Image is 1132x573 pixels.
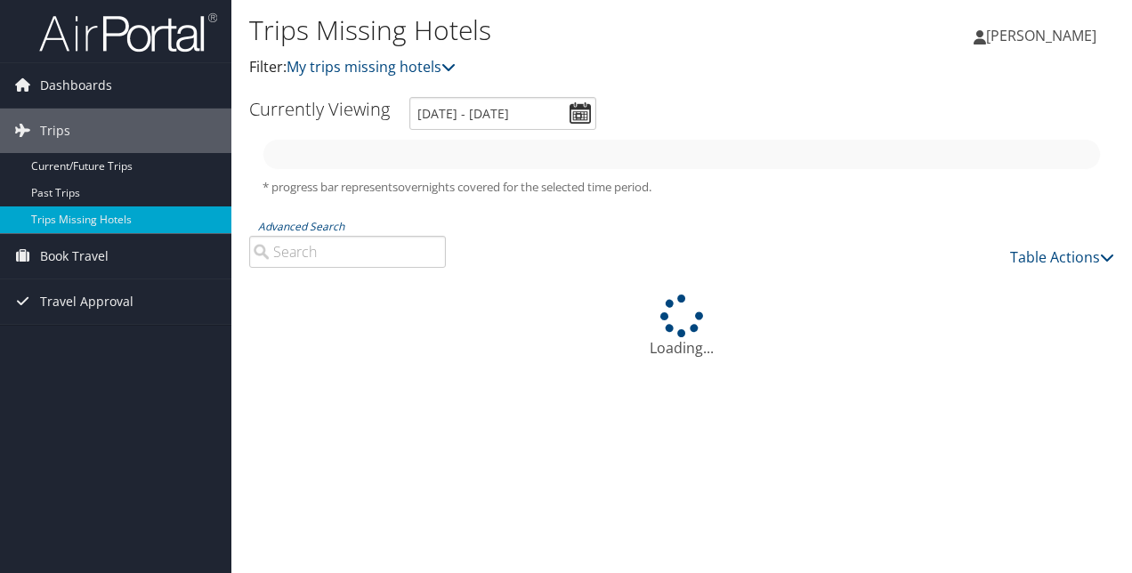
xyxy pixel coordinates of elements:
span: Travel Approval [40,279,133,324]
h5: * progress bar represents overnights covered for the selected time period. [263,179,1101,196]
p: Filter: [249,56,826,79]
div: Loading... [249,295,1114,359]
span: [PERSON_NAME] [986,26,1096,45]
input: [DATE] - [DATE] [409,97,596,130]
img: airportal-logo.png [39,12,217,53]
h3: Currently Viewing [249,97,390,121]
a: My trips missing hotels [287,57,456,77]
span: Trips [40,109,70,153]
a: Table Actions [1010,247,1114,267]
a: Advanced Search [258,219,344,234]
a: [PERSON_NAME] [974,9,1114,62]
span: Dashboards [40,63,112,108]
input: Advanced Search [249,236,446,268]
span: Book Travel [40,234,109,278]
h1: Trips Missing Hotels [249,12,826,49]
